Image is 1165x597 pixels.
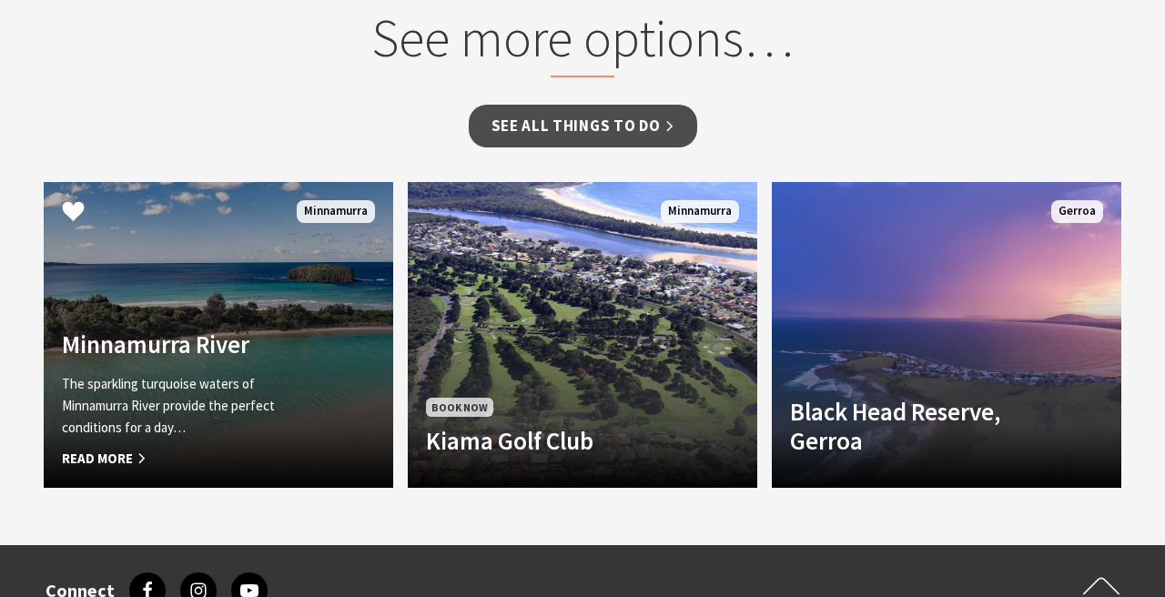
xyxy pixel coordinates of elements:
h4: Minnamurra River [62,329,322,359]
a: Black Head Reserve, Gerroa Gerroa [772,182,1121,488]
a: See all Things To Do [469,105,697,147]
span: Book Now [426,398,493,417]
a: Minnamurra River The sparkling turquoise waters of Minnamurra River provide the perfect condition... [44,182,393,488]
h4: Kiama Golf Club [426,426,686,455]
span: Gerroa [1051,200,1103,223]
button: Click to Favourite Minnamurra River [44,182,103,244]
span: Read More [62,448,322,470]
a: Another Image Used Book Now Kiama Golf Club Minnamurra [408,182,757,488]
p: The sparkling turquoise waters of Minnamurra River provide the perfect conditions for a day… [62,373,322,439]
h2: See more options… [236,6,930,77]
span: Minnamurra [661,200,739,223]
h4: Black Head Reserve, Gerroa [790,397,1050,456]
span: Minnamurra [297,200,375,223]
